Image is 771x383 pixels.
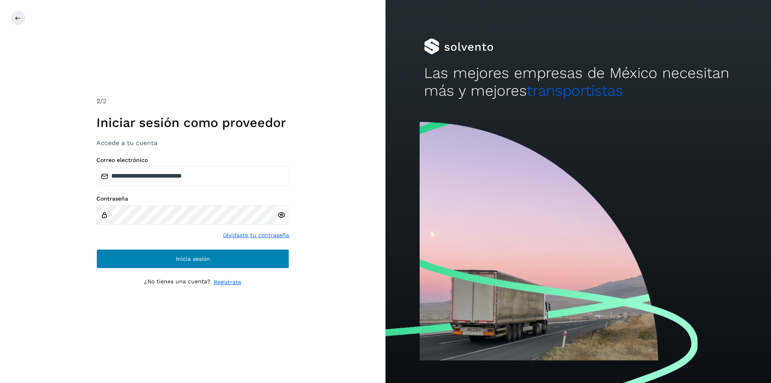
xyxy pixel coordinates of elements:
h2: Las mejores empresas de México necesitan más y mejores [424,64,732,100]
div: /2 [96,96,289,106]
h1: Iniciar sesión como proveedor [96,115,289,130]
span: Inicia sesión [176,256,210,262]
a: Olvidaste tu contraseña [223,231,289,240]
label: Correo electrónico [96,157,289,164]
p: ¿No tienes una cuenta? [144,278,210,287]
h3: Accede a tu cuenta [96,139,289,147]
a: Regístrate [214,278,241,287]
button: Inicia sesión [96,249,289,268]
span: 2 [96,97,100,105]
span: transportistas [527,82,623,99]
label: Contraseña [96,195,289,202]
